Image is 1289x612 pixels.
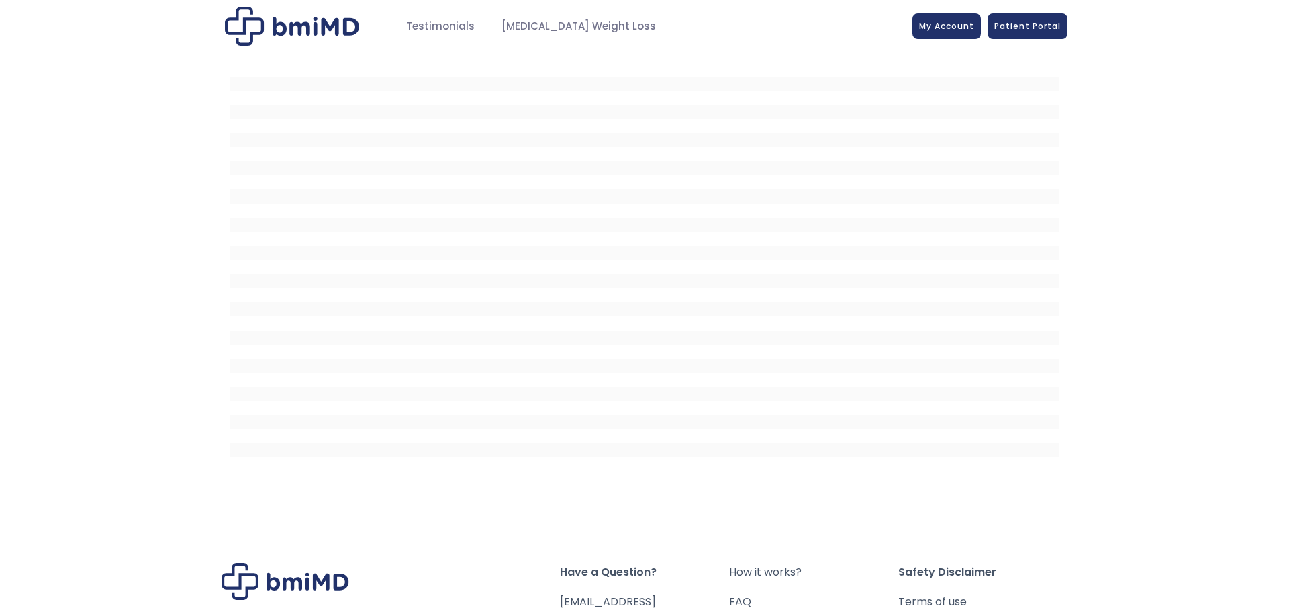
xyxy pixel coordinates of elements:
iframe: MDI Patient Messaging Portal [230,62,1059,466]
span: Testimonials [406,19,475,34]
span: [MEDICAL_DATA] Weight Loss [502,19,656,34]
a: Testimonials [393,13,488,40]
a: Patient Portal [988,13,1067,39]
a: FAQ [729,593,898,611]
a: My Account [912,13,981,39]
span: Patient Portal [994,20,1061,32]
span: Have a Question? [560,563,729,582]
img: Brand Logo [222,563,349,600]
span: My Account [919,20,974,32]
span: Safety Disclaimer [898,563,1067,582]
img: Patient Messaging Portal [225,7,359,46]
a: [MEDICAL_DATA] Weight Loss [488,13,669,40]
a: How it works? [729,563,898,582]
a: Terms of use [898,593,1067,611]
